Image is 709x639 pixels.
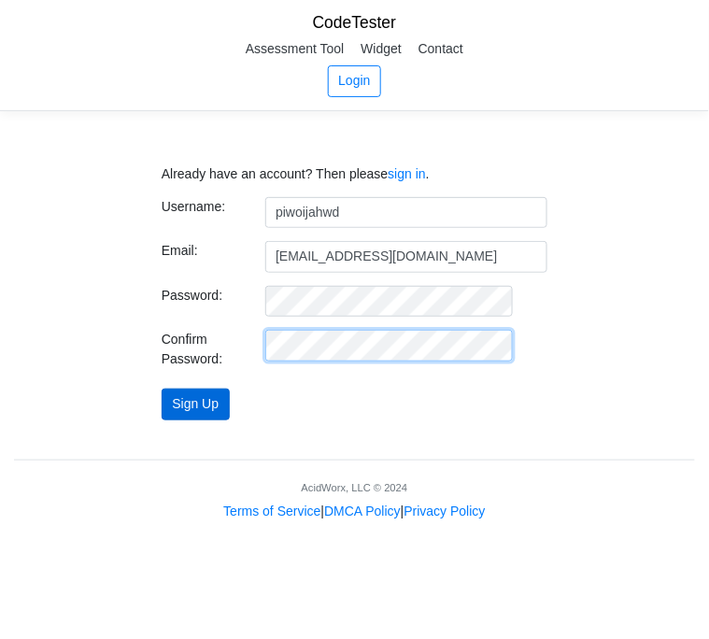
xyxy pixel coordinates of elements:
[328,65,381,97] a: Login
[148,241,251,266] label: Email:
[354,35,408,63] a: Widget
[148,330,251,369] label: Confirm Password:
[223,502,485,521] div: | |
[388,166,425,181] a: sign in
[162,164,547,184] p: Already have an account? Then please .
[404,504,486,518] a: Privacy Policy
[239,35,351,63] a: Assessment Tool
[265,197,547,229] input: Username
[265,241,547,273] input: E-mail address
[148,197,251,222] label: Username:
[148,286,251,311] label: Password:
[162,389,230,420] button: Sign Up
[412,35,470,63] a: Contact
[223,504,320,518] a: Terms of Service
[313,13,397,32] a: CodeTester
[324,504,401,518] a: DMCA Policy
[302,480,408,496] div: AcidWorx, LLC © 2024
